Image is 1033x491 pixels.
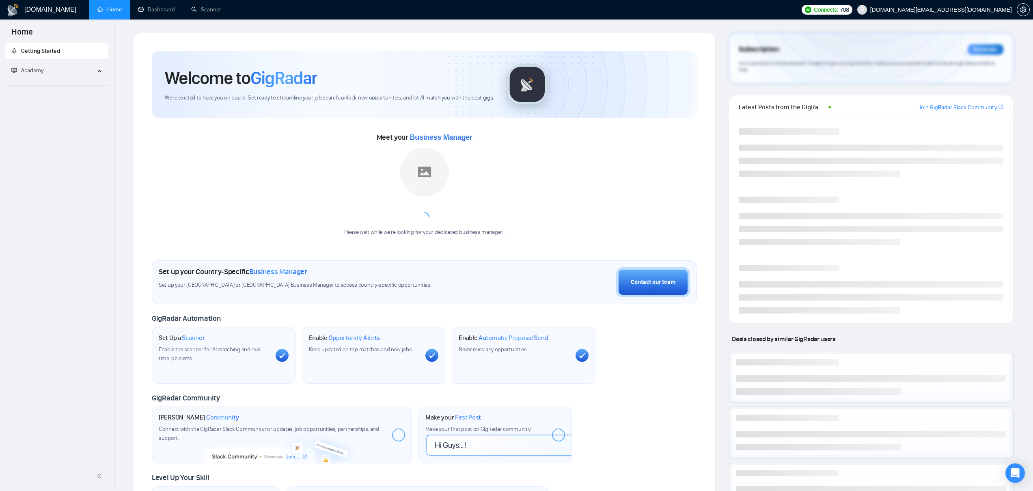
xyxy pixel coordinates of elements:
[729,332,839,346] span: Deals closed by similar GigRadar users
[159,334,205,342] h1: Set Up a
[309,346,413,353] span: Keep updated on top matches and new jobs.
[459,346,528,353] span: Never miss any opportunities.
[739,60,994,73] span: Your subscription will be renewed. To keep things running smoothly, make sure your payment method...
[6,4,19,17] img: logo
[138,6,175,13] a: dashboardDashboard
[97,6,122,13] a: homeHome
[5,43,108,59] li: Getting Started
[165,67,317,89] h1: Welcome to
[11,48,17,54] span: rocket
[191,6,221,13] a: searchScanner
[328,334,380,342] span: Opportunity Alerts
[425,426,531,433] span: Make your first post on GigRadar community.
[418,211,431,224] span: loading
[1005,463,1025,483] div: Open Intercom Messenger
[5,82,108,87] li: Academy Homepage
[159,267,307,276] h1: Set up your Country-Specific
[5,26,39,43] span: Home
[309,334,380,342] h1: Enable
[631,278,675,287] div: Contact our team
[814,5,838,14] span: Connects:
[249,267,307,276] span: Business Manager
[1017,6,1029,13] span: setting
[159,426,379,441] span: Connect with the GigRadar Slack Community for updates, job opportunities, partnerships, and support.
[455,413,481,422] span: First Post
[968,44,1003,55] div: Reminder
[97,472,105,480] span: double-left
[616,267,690,297] button: Contact our team
[165,94,494,102] span: We're excited to have you on board. Get ready to streamline your job search, unlock new opportuni...
[11,67,17,73] span: fund-projection-screen
[410,133,472,141] span: Business Manager
[1017,6,1030,13] a: setting
[459,334,548,342] h1: Enable
[377,133,472,142] span: Meet your
[859,7,865,13] span: user
[998,104,1003,110] span: export
[206,413,239,422] span: Community
[739,43,779,56] span: Subscription
[159,346,262,362] span: Enable the scanner for AI matching and real-time job alerts.
[152,473,209,482] span: Level Up Your Skill
[1017,3,1030,16] button: setting
[998,103,1003,111] a: export
[507,64,548,105] img: gigradar-logo.png
[339,229,510,236] div: Please wait while we're looking for your dedicated business manager...
[159,413,239,422] h1: [PERSON_NAME]
[479,334,548,342] span: Automatic Proposal Send
[11,67,43,74] span: Academy
[400,148,449,197] img: placeholder.png
[250,67,317,89] span: GigRadar
[805,6,811,13] img: upwork-logo.png
[919,103,997,112] a: Join GigRadar Slack Community
[840,5,849,14] span: 708
[739,102,826,112] span: Latest Posts from the GigRadar Community
[21,67,43,74] span: Academy
[152,394,220,402] span: GigRadar Community
[425,413,481,422] h1: Make your
[21,48,60,54] span: Getting Started
[159,281,478,289] span: Set up your [GEOGRAPHIC_DATA] or [GEOGRAPHIC_DATA] Business Manager to access country-specific op...
[152,314,220,323] span: GigRadar Automation
[182,334,205,342] span: Scanner
[204,426,360,463] img: slackcommunity-bg.png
